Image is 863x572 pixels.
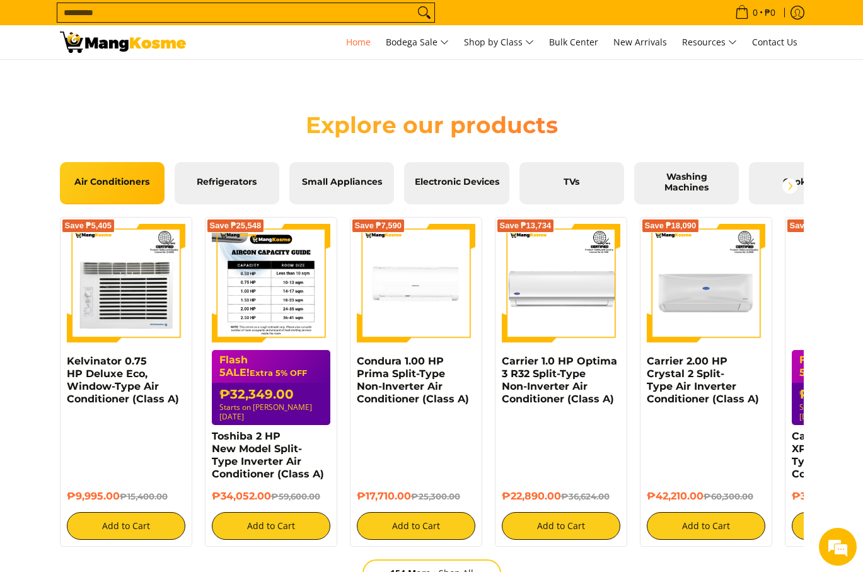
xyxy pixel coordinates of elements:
[184,177,270,188] span: Refrigerators
[357,355,469,405] a: Condura 1.00 HP Prima Split-Type Non-Inverter Air Conditioner (Class A)
[458,25,540,59] a: Shop by Class
[67,490,185,503] h6: ₱9,995.00
[645,222,697,230] span: Save ₱18,090
[613,36,667,48] span: New Arrivals
[404,162,509,204] a: Electronic Devices
[289,162,394,204] a: Small Appliances
[65,222,112,230] span: Save ₱5,405
[682,35,737,50] span: Resources
[414,3,434,22] button: Search
[464,35,534,50] span: Shop by Class
[561,491,610,501] del: ₱36,624.00
[731,6,779,20] span: •
[502,490,620,503] h6: ₱22,890.00
[120,491,168,501] del: ₱15,400.00
[175,162,279,204] a: Refrigerators
[790,222,842,230] span: Save ₱15,210
[647,512,765,540] button: Add to Cart
[644,172,729,194] span: Washing Machines
[212,512,330,540] button: Add to Cart
[776,172,804,200] button: Next
[60,162,165,204] a: Air Conditioners
[502,355,617,405] a: Carrier 1.0 HP Optima 3 R32 Split-Type Non-Inverter Air Conditioner (Class A)
[500,222,552,230] span: Save ₱13,734
[69,177,155,188] span: Air Conditioners
[746,25,804,59] a: Contact Us
[647,224,765,342] img: Carrier 2.00 HP Crystal 2 Split-Type Air Inverter Conditioner (Class A)
[67,224,185,342] img: Kelvinator 0.75 HP Deluxe Eco, Window-Type Air Conditioner (Class A)
[249,111,615,139] h2: Explore our products
[676,25,743,59] a: Resources
[414,177,499,188] span: Electronic Devices
[758,177,844,188] span: Cookers
[210,222,262,230] span: Save ₱25,548
[502,224,620,342] img: Carrier 1.0 HP Optima 3 R32 Split-Type Non-Inverter Air Conditioner (Class A)
[647,355,759,405] a: Carrier 2.00 HP Crystal 2 Split-Type Air Inverter Conditioner (Class A)
[212,224,330,342] img: Toshiba 2 HP New Model Split-Type Inverter Air Conditioner (Class A) - 0
[543,25,605,59] a: Bulk Center
[502,512,620,540] button: Add to Cart
[212,430,324,480] a: Toshiba 2 HP New Model Split-Type Inverter Air Conditioner (Class A)
[357,224,475,342] img: Condura 1.00 HP Prima Split-Type Non-Inverter Air Conditioner (Class A)
[67,512,185,540] button: Add to Cart
[752,36,797,48] span: Contact Us
[607,25,673,59] a: New Arrivals
[212,490,330,503] h6: ₱34,052.00
[271,491,320,501] del: ₱59,600.00
[704,491,753,501] del: ₱60,300.00
[340,25,377,59] a: Home
[357,490,475,503] h6: ₱17,710.00
[763,8,777,17] span: ₱0
[357,512,475,540] button: Add to Cart
[751,8,760,17] span: 0
[549,36,598,48] span: Bulk Center
[647,490,765,503] h6: ₱42,210.00
[379,25,455,59] a: Bodega Sale
[60,32,186,53] img: Mang Kosme: Your Home Appliances Warehouse Sale Partner!
[529,177,615,188] span: TVs
[67,355,179,405] a: Kelvinator 0.75 HP Deluxe Eco, Window-Type Air Conditioner (Class A)
[299,177,385,188] span: Small Appliances
[411,491,460,501] del: ₱25,300.00
[346,36,371,48] span: Home
[199,25,804,59] nav: Main Menu
[386,35,449,50] span: Bodega Sale
[749,162,854,204] a: Cookers
[355,222,402,230] span: Save ₱7,590
[634,162,739,204] a: Washing Machines
[519,162,624,204] a: TVs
